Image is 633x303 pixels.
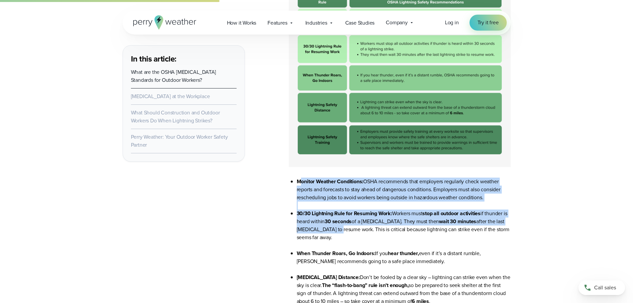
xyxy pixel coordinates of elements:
[131,133,228,149] a: Perry Weather: Your Outdoor Worker Safety Partner
[340,16,380,30] a: Case Studies
[386,19,408,27] span: Company
[227,19,257,27] span: How it Works
[297,249,375,257] strong: When Thunder Roars, Go Indoors:
[445,19,459,27] a: Log in
[297,210,392,217] strong: 30/30 Lightning Rule for Resuming Work:
[322,281,408,289] strong: The “flash-to-bang” rule isn’t enough,
[297,178,511,210] li: OSHA recommends that employers regularly check weather reports and forecasts to stay ahead of dan...
[221,16,262,30] a: How it Works
[297,210,511,249] li: Workers must if thunder is heard within of a [MEDICAL_DATA]. They must then after the last [MEDIC...
[594,284,616,292] span: Call sales
[131,68,216,84] a: What are the OSHA [MEDICAL_DATA] Standards for Outdoor Workers?
[445,19,459,26] span: Log in
[297,273,360,281] strong: [MEDICAL_DATA] Distance:
[470,15,507,31] a: Try it free
[131,109,220,124] a: What Should Construction and Outdoor Workers Do When Lightning Strikes?
[345,19,375,27] span: Case Studies
[422,210,480,217] strong: stop all outdoor activities
[388,249,419,257] strong: hear thunder,
[439,218,476,225] strong: wait 30 minutes
[297,178,364,185] strong: Monitor Weather Conditions:
[477,19,499,27] span: Try it free
[131,92,210,100] a: [MEDICAL_DATA] at the Workplace
[267,19,287,27] span: Features
[305,19,327,27] span: Industries
[131,54,237,64] h3: In this article:
[579,280,625,295] a: Call sales
[297,249,511,273] li: If you even if it’s a distant rumble, [PERSON_NAME] recommends going to a safe place immediately.
[325,218,352,225] strong: 30 seconds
